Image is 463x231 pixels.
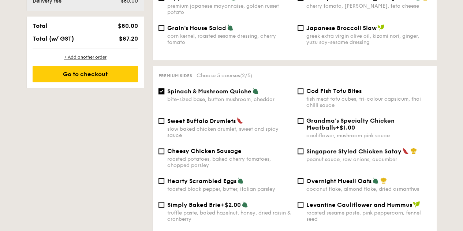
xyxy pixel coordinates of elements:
span: Levantine Cauliflower and Hummus [306,201,412,208]
div: roasted potatoes, baked cherry tomatoes, chopped parsley [167,156,292,168]
img: icon-spicy.37a8142b.svg [236,117,243,124]
span: Cod Fish Tofu Bites [306,87,362,94]
img: icon-vegetarian.fe4039eb.svg [242,201,248,208]
span: Cheesy Chicken Sausage [167,148,242,154]
span: Total (w/ GST) [33,35,74,42]
img: icon-spicy.37a8142b.svg [402,148,409,154]
div: toasted black pepper, butter, italian parsley [167,186,292,192]
span: Premium sides [158,73,192,78]
input: Cheesy Chicken Sausageroasted potatoes, baked cherry tomatoes, chopped parsley [158,148,164,154]
img: icon-chef-hat.a58ddaea.svg [410,148,417,154]
div: bite-sized base, button mushroom, cheddar [167,96,292,103]
input: Grain's House Saladcorn kernel, roasted sesame dressing, cherry tomato [158,25,164,31]
img: icon-vegetarian.fe4039eb.svg [252,87,259,94]
div: peanut sauce, raw onions, cucumber [306,156,431,163]
input: Grandma's Specialty Chicken Meatballs+$1.00cauliflower, mushroom pink sauce [298,118,303,124]
div: slow baked chicken drumlet, sweet and spicy sauce [167,126,292,138]
span: Grandma's Specialty Chicken Meatballs [306,117,395,131]
div: fish meat tofu cubes, tri-colour capsicum, thai chilli sauce [306,96,431,108]
img: icon-vegetarian.fe4039eb.svg [372,177,379,184]
div: cauliflower, mushroom pink sauce [306,133,431,139]
img: icon-vegetarian.fe4039eb.svg [237,177,244,184]
span: Overnight Muesli Oats [306,178,371,185]
input: Japanese Broccoli Slawgreek extra virgin olive oil, kizami nori, ginger, yuzu soy-sesame dressing [298,25,303,31]
input: Cod Fish Tofu Bitesfish meat tofu cubes, tri-colour capsicum, thai chilli sauce [298,88,303,94]
span: Choose 5 courses [197,72,252,79]
div: + Add another order [33,54,138,60]
div: coconut flake, almond flake, dried osmanthus [306,186,431,192]
span: Singapore Styled Chicken Satay [306,148,402,155]
div: Go to checkout [33,66,138,82]
div: corn kernel, roasted sesame dressing, cherry tomato [167,33,292,45]
span: Grain's House Salad [167,25,226,31]
span: +$1.00 [336,124,355,131]
span: Japanese Broccoli Slaw [306,25,377,31]
span: $87.20 [119,35,138,42]
img: icon-vegan.f8ff3823.svg [413,201,420,208]
input: Overnight Muesli Oatscoconut flake, almond flake, dried osmanthus [298,178,303,184]
span: Spinach & Mushroom Quiche [167,88,251,95]
input: Singapore Styled Chicken Sataypeanut sauce, raw onions, cucumber [298,148,303,154]
span: Sweet Buffalo Drumlets [167,118,236,124]
img: icon-vegetarian.fe4039eb.svg [227,24,234,31]
span: Simply Baked Brie [167,201,221,208]
div: greek extra virgin olive oil, kizami nori, ginger, yuzu soy-sesame dressing [306,33,431,45]
span: Hearty Scrambled Eggs [167,178,236,185]
img: icon-vegan.f8ff3823.svg [377,24,385,31]
input: Spinach & Mushroom Quichebite-sized base, button mushroom, cheddar [158,88,164,94]
span: +$2.00 [221,201,241,208]
span: (2/5) [240,72,252,79]
span: Total [33,22,48,29]
img: icon-chef-hat.a58ddaea.svg [380,177,387,184]
div: roasted sesame paste, pink peppercorn, fennel seed [306,210,431,222]
div: premium japanese mayonnaise, golden russet potato [167,3,292,15]
input: Levantine Cauliflower and Hummusroasted sesame paste, pink peppercorn, fennel seed [298,202,303,208]
input: Hearty Scrambled Eggstoasted black pepper, butter, italian parsley [158,178,164,184]
span: $80.00 [117,22,138,29]
div: cherry tomato, [PERSON_NAME], feta cheese [306,3,431,9]
input: Simply Baked Brie+$2.00truffle paste, baked hazelnut, honey, dried raisin & cranberry [158,202,164,208]
input: Sweet Buffalo Drumletsslow baked chicken drumlet, sweet and spicy sauce [158,118,164,124]
div: truffle paste, baked hazelnut, honey, dried raisin & cranberry [167,210,292,222]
